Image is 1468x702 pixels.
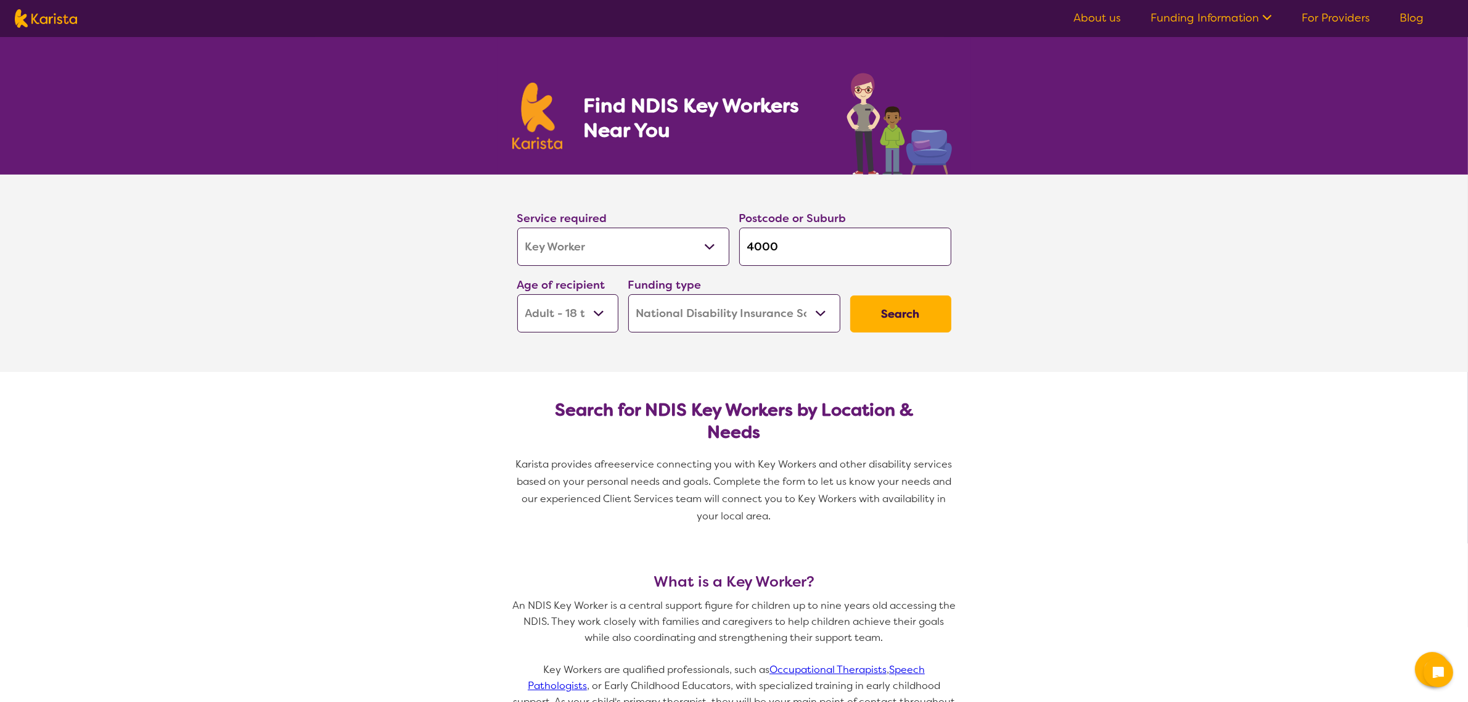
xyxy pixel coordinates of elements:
[843,67,956,175] img: key-worker
[517,278,605,292] label: Age of recipient
[1150,10,1272,25] a: Funding Information
[512,573,956,590] h3: What is a Key Worker?
[769,663,887,676] a: Occupational Therapists
[628,278,702,292] label: Funding type
[527,399,941,444] h2: Search for NDIS Key Workers by Location & Needs
[516,458,601,471] span: Karista provides a
[15,9,77,28] img: Karista logo
[1415,652,1450,687] button: Channel Menu
[517,211,607,226] label: Service required
[517,458,955,522] span: service connecting you with Key Workers and other disability services based on your personal need...
[583,93,822,142] h1: Find NDIS Key Workers Near You
[1073,10,1121,25] a: About us
[512,83,563,149] img: Karista logo
[739,211,847,226] label: Postcode or Suburb
[601,458,621,471] span: free
[1400,10,1424,25] a: Blog
[739,228,951,266] input: Type
[850,295,951,332] button: Search
[512,598,956,646] p: An NDIS Key Worker is a central support figure for children up to nine years old accessing the ND...
[1302,10,1370,25] a: For Providers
